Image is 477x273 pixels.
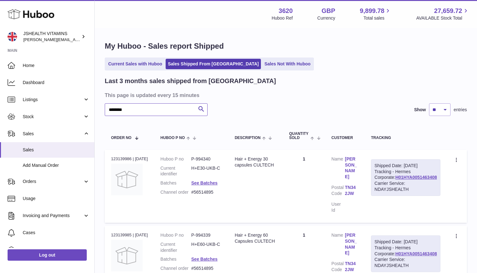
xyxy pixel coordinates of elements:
img: no-photo.jpg [111,240,143,271]
span: Sales [23,131,83,137]
a: Sales Not With Huboo [262,59,313,69]
span: Description [235,136,261,140]
span: Huboo P no [161,136,185,140]
a: See Batches [191,180,217,185]
dt: Current identifier [161,165,191,177]
a: TN34 2JW [345,185,358,197]
dd: P-994340 [191,156,222,162]
dt: Current identifier [161,241,191,253]
a: 9,899.78 Total sales [360,7,392,21]
span: Add Manual Order [23,162,90,168]
span: [PERSON_NAME][EMAIL_ADDRESS][DOMAIN_NAME] [23,37,127,42]
dd: #56514895 [191,265,222,271]
a: [PERSON_NAME] [345,156,358,180]
div: 123139986 | [DATE] [111,156,148,162]
span: 9,899.78 [360,7,385,15]
span: Total sales [363,15,392,21]
dt: Huboo P no [161,156,191,162]
span: Invoicing and Payments [23,213,83,219]
div: 123139985 | [DATE] [111,232,148,238]
dt: Name [332,232,345,258]
span: Sales [23,147,90,153]
div: JSHEALTH VITAMINS [23,31,80,43]
span: Order No [111,136,132,140]
div: Shipped Date: [DATE] [374,163,437,169]
span: Channels [23,247,90,253]
dd: #56514895 [191,189,222,195]
div: Hair + Energy 30 capsules CULTECH [235,156,277,168]
span: Quantity Sold [289,132,309,140]
span: Cases [23,230,90,236]
a: [PERSON_NAME] [345,232,358,256]
strong: GBP [321,7,335,15]
dt: User Id [332,201,345,213]
span: entries [454,107,467,113]
dd: H+E30-UKB-C [191,165,222,177]
strong: 3620 [279,7,293,15]
div: Tracking [371,136,440,140]
a: H01HYA0051463408 [395,175,437,180]
span: 27,659.72 [434,7,462,15]
dt: Name [332,156,345,182]
a: Log out [8,249,87,261]
div: Huboo Ref [272,15,293,21]
span: Home [23,63,90,69]
a: TN34 2JW [345,261,358,273]
dd: H+E60-UKB-C [191,241,222,253]
span: Usage [23,196,90,202]
a: See Batches [191,257,217,262]
dt: Postal Code [332,185,345,198]
div: Customer [332,136,358,140]
div: Tracking - Hermes Corporate: [371,235,440,272]
span: AVAILABLE Stock Total [416,15,469,21]
span: Listings [23,97,83,103]
img: francesca@jshealthvitamins.com [8,32,17,41]
dt: Huboo P no [161,232,191,238]
span: Dashboard [23,80,90,86]
dd: P-994339 [191,232,222,238]
a: Sales Shipped From [GEOGRAPHIC_DATA] [166,59,261,69]
dt: Batches [161,180,191,186]
h2: Last 3 months sales shipped from [GEOGRAPHIC_DATA] [105,77,276,85]
div: Tracking - Hermes Corporate: [371,159,440,196]
span: Orders [23,179,83,185]
div: Carrier Service: NDAYJSHEALTH [374,180,437,192]
div: Carrier Service: NDAYJSHEALTH [374,257,437,269]
span: Stock [23,114,83,120]
div: Shipped Date: [DATE] [374,239,437,245]
h1: My Huboo - Sales report Shipped [105,41,467,51]
a: 27,659.72 AVAILABLE Stock Total [416,7,469,21]
img: no-photo.jpg [111,164,143,195]
td: 1 [283,150,325,223]
div: Hair + Energy 60 Capsules CULTECH [235,232,277,244]
dt: Channel order [161,265,191,271]
a: H01HYA0051463408 [395,251,437,256]
div: Currency [317,15,335,21]
a: Current Sales with Huboo [106,59,164,69]
dt: Channel order [161,189,191,195]
h3: This page is updated every 15 minutes [105,92,465,99]
dt: Batches [161,256,191,262]
label: Show [414,107,426,113]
